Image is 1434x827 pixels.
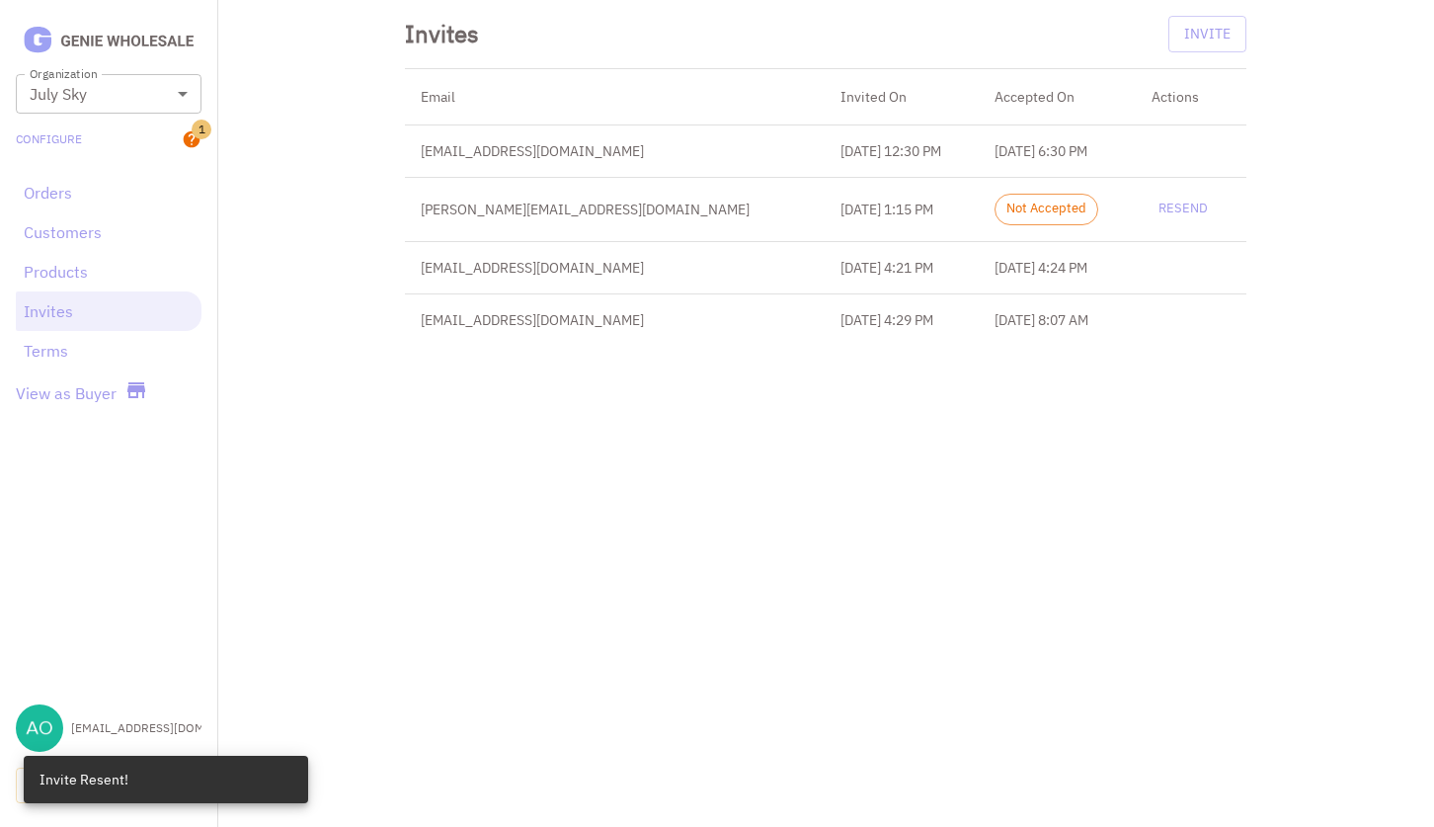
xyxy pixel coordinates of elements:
span: 1 [192,120,211,139]
th: Invited On [825,69,979,125]
button: Log Out [16,768,201,804]
div: July Sky [16,74,201,114]
div: Invite Resent! [40,762,128,797]
button: Invite [1168,16,1246,52]
a: Configure [16,130,82,148]
th: Actions [1136,69,1246,125]
a: Customers [24,220,194,244]
td: [DATE] 1:15 PM [825,177,979,241]
td: [DATE] 6:30 PM [979,124,1136,177]
img: Logo [16,24,201,58]
img: aoxue@julyskyskincare.com [16,704,63,752]
a: Invites [24,299,194,323]
td: [DATE] 8:07 AM [979,293,1136,346]
table: simple table [405,69,1246,346]
button: Resend [1152,194,1215,224]
td: [DATE] 4:29 PM [825,293,979,346]
td: [EMAIL_ADDRESS][DOMAIN_NAME] [405,241,825,293]
a: View as Buyer [16,381,117,405]
a: Products [24,260,194,284]
td: [EMAIL_ADDRESS][DOMAIN_NAME] [405,293,825,346]
div: [EMAIL_ADDRESS][DOMAIN_NAME] [71,719,201,737]
span: Not Accepted [996,200,1097,218]
th: Accepted On [979,69,1136,125]
td: [DATE] 4:21 PM [825,241,979,293]
a: Terms [24,339,194,363]
a: Orders [24,181,194,205]
td: [DATE] 4:24 PM [979,241,1136,293]
label: Organization [30,65,97,82]
th: Email [405,69,825,125]
td: [PERSON_NAME][EMAIL_ADDRESS][DOMAIN_NAME] [405,177,825,241]
td: [DATE] 12:30 PM [825,124,979,177]
div: Invites [405,16,479,51]
td: [EMAIL_ADDRESS][DOMAIN_NAME] [405,124,825,177]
